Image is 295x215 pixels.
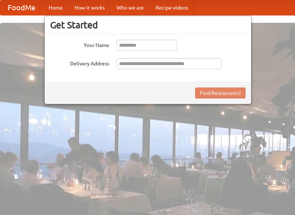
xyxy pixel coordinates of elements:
a: Recipe videos [150,0,194,15]
a: Home [43,0,69,15]
a: Who we are [111,0,150,15]
label: Delivery Address [50,58,109,67]
a: FoodMe [0,0,43,15]
button: Find Restaurants! [195,87,246,98]
label: Your Name [50,40,109,49]
h3: Get Started [50,19,246,31]
a: How it works [69,0,111,15]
